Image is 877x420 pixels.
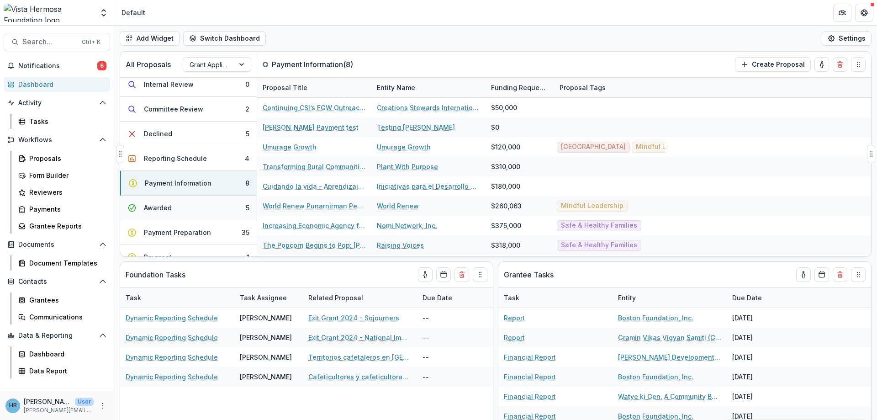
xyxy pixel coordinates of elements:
button: More [97,400,108,411]
a: [PERSON_NAME] Payment test [263,122,359,132]
a: Raising Voices [377,240,424,250]
button: Settings [822,31,872,46]
span: Workflows [18,136,95,144]
a: Form Builder [15,168,110,183]
div: Default [122,8,145,17]
button: Committee Review2 [120,97,257,122]
button: Payment1 [120,245,257,270]
div: Payment Information [145,178,211,188]
div: Document Templates [29,258,103,268]
div: 2 [245,104,249,114]
div: Entity Name [371,78,486,97]
div: Proposal Tags [554,78,668,97]
div: Task [120,293,147,303]
a: Boston Foundation, Inc. [618,372,693,382]
a: Report [504,313,525,323]
div: Dashboard [29,349,103,359]
a: Grantee Reports [15,218,110,234]
div: Related Proposal [303,288,417,308]
button: Payment Preparation35 [120,220,257,245]
button: Delete card [833,267,847,282]
a: Dashboard [15,346,110,362]
div: 1 [247,252,249,262]
div: $318,000 [491,240,520,250]
button: Create Proposal [735,57,811,72]
div: Proposals [29,154,103,163]
div: Payment Preparation [144,228,211,237]
a: Report [504,333,525,342]
div: Task Assignee [234,293,292,303]
span: Contacts [18,278,95,286]
button: Notifications6 [4,58,110,73]
div: Grantees [29,295,103,305]
button: Drag [851,57,866,72]
div: Task Assignee [234,288,303,308]
div: Proposal Title [257,83,313,92]
div: Entity [613,288,727,308]
div: Due Date [417,288,486,308]
a: Exit Grant 2024 - National Immigration Forum [308,333,412,342]
p: [PERSON_NAME][EMAIL_ADDRESS][DOMAIN_NAME] [24,406,94,415]
div: [PERSON_NAME] [240,352,292,362]
span: Activity [18,99,95,107]
a: Reviewers [15,185,110,200]
button: toggle-assigned-to-me [814,57,829,72]
div: Due Date [727,293,767,303]
div: -- [417,347,486,367]
button: toggle-assigned-to-me [796,267,811,282]
div: $50,000 [491,103,517,112]
a: Increasing Economic Agency for Women and Girls Highly Vulnerable to Trafficking - Nomi Network [263,221,366,230]
div: Awarded [144,203,172,213]
button: Search... [4,33,110,51]
a: Umurage Growth [377,142,431,152]
a: Iniciativas para el Desarrollo de una Economía Alternativa y Solidaria, A. C. (IDEAS Comunitarias) [377,181,480,191]
button: Get Help [855,4,873,22]
div: Tasks [29,117,103,126]
img: Vista Hermosa Foundation logo [4,4,94,22]
div: $120,000 [491,142,520,152]
button: Declined5 [120,122,257,146]
a: Dynamic Reporting Schedule [126,372,218,382]
div: Proposal Title [257,78,371,97]
a: World Renew Punarnirman Peace Building Project, Sahibganj - World Renew [263,201,366,211]
div: Related Proposal [303,293,369,303]
a: Document Templates [15,255,110,271]
a: Cafeticultores y cafeticultoras indígenas de [GEOGRAPHIC_DATA], prosperidad con estrategias de em... [308,372,412,382]
a: Communications [15,309,110,324]
p: All Proposals [126,59,171,70]
div: $180,000 [491,181,520,191]
div: Dashboard [18,80,103,89]
a: Data Report [15,363,110,378]
button: Internal Review0 [120,72,257,97]
span: Data & Reporting [18,332,95,340]
div: Internal Review [144,80,194,89]
button: Switch Dashboard [183,31,266,46]
div: Entity Name [371,83,421,92]
button: Add Widget [120,31,180,46]
a: Testing [PERSON_NAME] [377,122,455,132]
span: Documents [18,241,95,249]
div: 8 [245,178,249,188]
div: 4 [245,154,249,163]
a: Financial Report [504,352,556,362]
p: Grantee Tasks [504,269,554,280]
button: Reporting Schedule4 [120,146,257,171]
div: 5 [246,203,249,213]
div: Data Report [29,366,103,376]
button: Delete card [833,57,847,72]
a: Financial Report [504,372,556,382]
div: [PERSON_NAME] [240,333,292,342]
a: Payments [15,202,110,217]
div: Due Date [727,288,795,308]
div: Committee Review [144,104,203,114]
a: Plant With Purpose [377,162,438,171]
div: $375,000 [491,221,521,230]
a: Umurage Growth [263,142,317,152]
a: Continuing CSI’s FGW Outreach to Local Farmers & Training Events for [DEMOGRAPHIC_DATA] and Commu... [263,103,366,112]
button: Open entity switcher [97,4,110,22]
div: Due Date [417,293,458,303]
